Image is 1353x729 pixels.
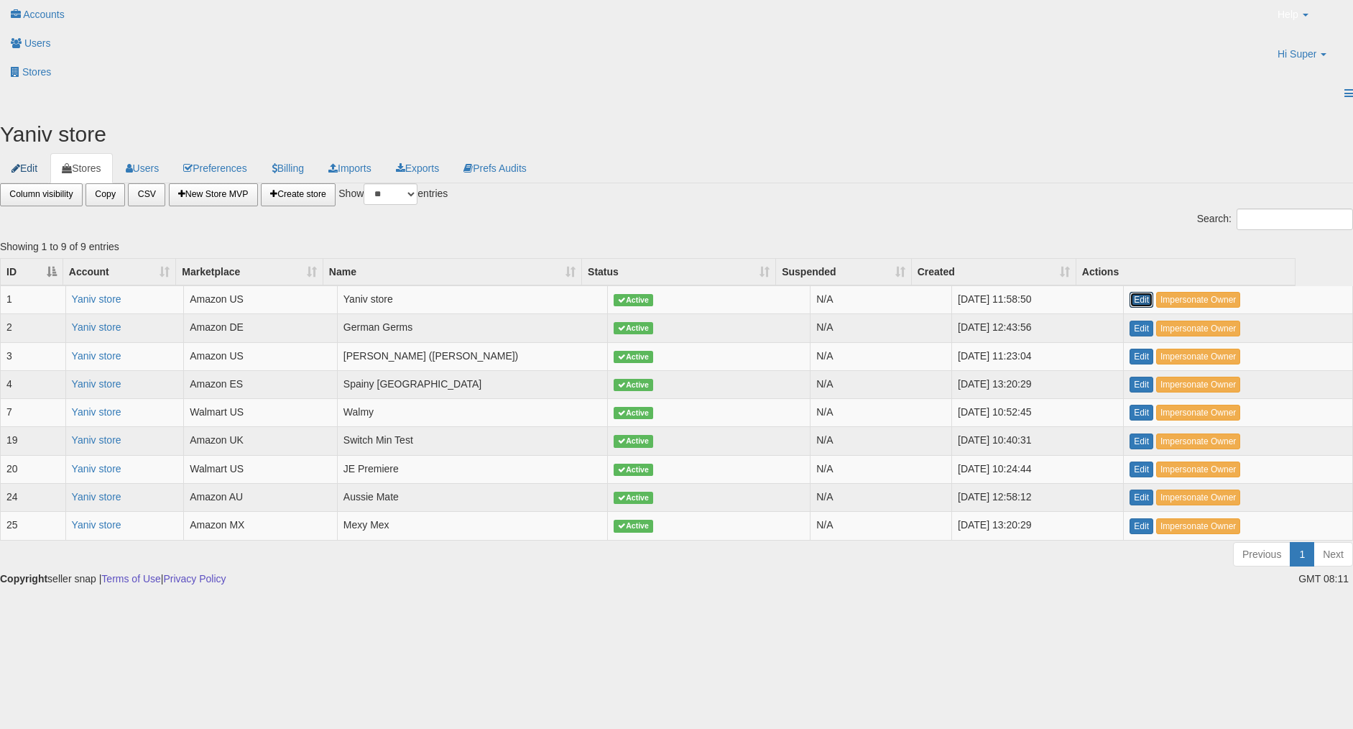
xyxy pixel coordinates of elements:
[614,379,653,391] span: Active
[72,378,121,390] a: Yaniv store
[811,426,952,454] td: N/A
[72,406,121,418] a: Yaniv store
[1130,518,1153,534] a: Edit
[614,435,653,447] span: Active
[128,183,165,206] a: CSV
[1130,377,1153,393] a: Edit
[811,342,952,370] td: N/A
[323,259,582,286] th: Name: activate to sort column ascending
[1,483,66,511] td: 24
[811,370,952,398] td: N/A
[952,483,1124,511] td: [DATE] 12:58:12
[63,259,177,286] th: Account: activate to sort column ascending
[912,259,1076,286] th: Created: activate to sort column ascending
[364,183,417,205] select: Showentries
[338,455,608,483] td: JE Premiere
[184,426,338,454] td: Amazon UK
[72,491,121,503] a: Yaniv store
[9,189,73,199] span: Column visibility
[614,351,653,363] span: Active
[172,153,258,183] a: Preferences
[1156,490,1240,505] a: Impersonate Owner
[270,189,326,199] span: Create store
[614,294,653,306] span: Active
[952,426,1124,454] td: [DATE] 10:40:31
[184,286,338,313] td: Amazon US
[811,511,952,539] td: N/A
[776,259,912,286] th: Suspended: activate to sort column ascending
[1,511,66,539] td: 25
[101,573,160,584] a: Terms of Use
[184,455,338,483] td: Walmart US
[1156,518,1240,534] a: Impersonate Owner
[1130,321,1153,336] a: Edit
[338,370,608,398] td: Spainy [GEOGRAPHIC_DATA]
[952,370,1124,398] td: [DATE] 13:20:29
[114,153,171,183] a: Users
[86,183,125,206] a: Copy
[1,398,66,426] td: 7
[811,398,952,426] td: N/A
[1233,542,1290,567] a: Previous
[952,313,1124,341] td: [DATE] 12:43:56
[72,434,121,446] a: Yaniv store
[1156,321,1240,336] a: Impersonate Owner
[614,464,653,476] span: Active
[1237,208,1353,230] input: Search:
[582,259,776,286] th: Status: activate to sort column ascending
[317,153,383,183] a: Imports
[1156,349,1240,364] a: Impersonate Owner
[176,259,323,286] th: Marketplace: activate to sort column ascending
[184,483,338,511] td: Amazon AU
[338,342,608,370] td: [PERSON_NAME] ([PERSON_NAME])
[614,492,653,504] span: Active
[1,286,66,313] td: 1
[811,483,952,511] td: N/A
[1130,462,1153,477] a: Edit
[1076,259,1295,286] th: Actions
[1313,542,1353,567] a: Next
[1130,405,1153,421] a: Edit
[614,520,653,532] span: Active
[72,519,121,531] a: Yaniv store
[811,286,952,313] td: N/A
[184,342,338,370] td: Amazon US
[1130,434,1153,449] a: Edit
[261,183,336,206] a: Create store
[952,398,1124,426] td: [DATE] 10:52:45
[1278,7,1298,22] span: Help
[72,350,121,362] a: Yaniv store
[72,293,121,305] a: Yaniv store
[184,511,338,539] td: Amazon MX
[178,189,249,199] span: New Store MVP
[338,483,608,511] td: Aussie Mate
[1290,542,1314,567] a: 1
[338,286,608,313] td: Yaniv store
[1130,490,1153,505] a: Edit
[1156,462,1240,477] a: Impersonate Owner
[184,313,338,341] td: Amazon DE
[163,573,226,584] a: Privacy Policy
[22,66,51,78] span: Stores
[1156,292,1240,308] a: Impersonate Owner
[811,313,952,341] td: N/A
[452,153,538,183] a: Prefs Audits
[1197,208,1353,230] label: Search:
[1267,40,1353,79] a: Hi Super
[1,455,66,483] td: 20
[384,153,451,183] a: Exports
[1156,434,1240,449] a: Impersonate Owner
[338,183,448,205] label: Show entries
[811,455,952,483] td: N/A
[338,313,608,341] td: German Germs
[1278,47,1316,61] span: Hi Super
[184,398,338,426] td: Walmart US
[1156,405,1240,421] a: Impersonate Owner
[952,455,1124,483] td: [DATE] 10:24:44
[952,286,1124,313] td: [DATE] 11:58:50
[1156,377,1240,393] a: Impersonate Owner
[23,9,65,20] span: Accounts
[338,398,608,426] td: Walmy
[184,370,338,398] td: Amazon ES
[1,426,66,454] td: 19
